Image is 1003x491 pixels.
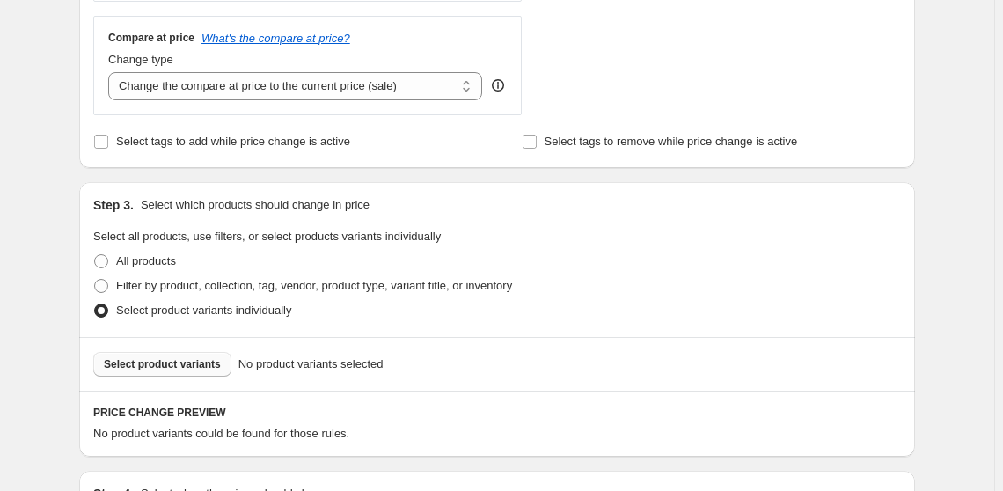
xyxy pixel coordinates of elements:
h2: Step 3. [93,196,134,214]
span: No product variants could be found for those rules. [93,427,349,440]
button: Select product variants [93,352,231,377]
div: help [489,77,507,94]
span: All products [116,254,176,267]
h6: PRICE CHANGE PREVIEW [93,406,901,420]
span: Select product variants [104,357,221,371]
h3: Compare at price [108,31,194,45]
span: Change type [108,53,173,66]
span: Filter by product, collection, tag, vendor, product type, variant title, or inventory [116,279,512,292]
span: Select tags to remove while price change is active [545,135,798,148]
span: Select all products, use filters, or select products variants individually [93,230,441,243]
p: Select which products should change in price [141,196,370,214]
button: What's the compare at price? [201,32,350,45]
span: Select tags to add while price change is active [116,135,350,148]
span: Select product variants individually [116,304,291,317]
span: No product variants selected [238,355,384,373]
